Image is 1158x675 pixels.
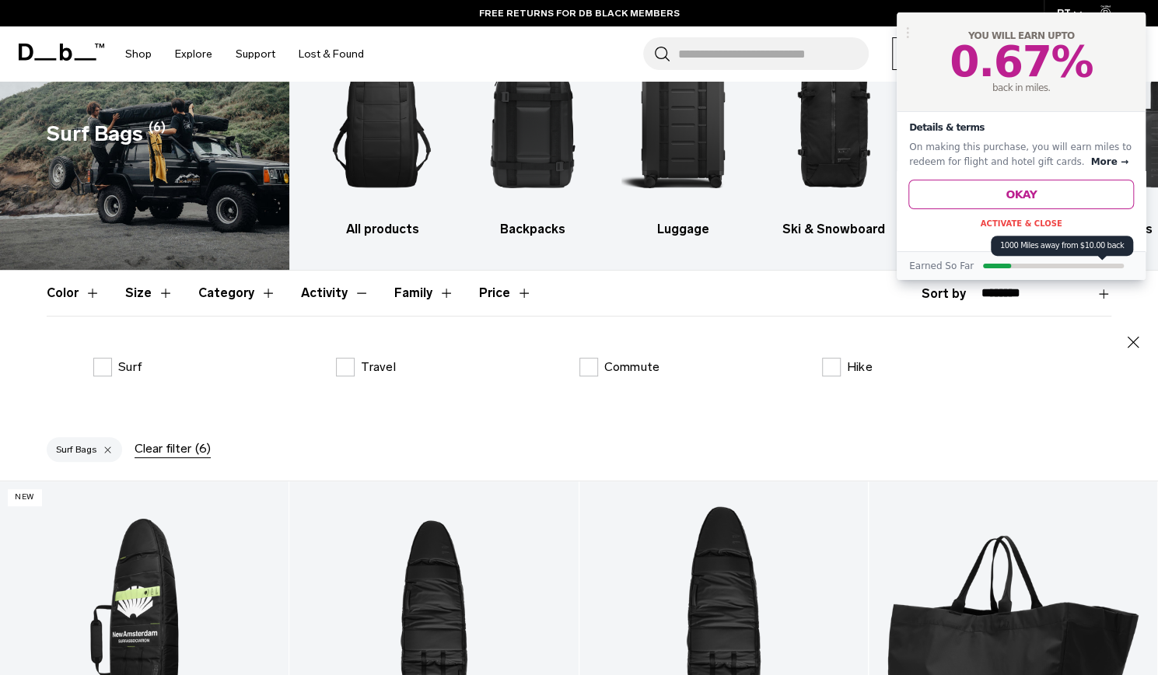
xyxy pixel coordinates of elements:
[621,27,744,239] li: 3 / 9
[320,27,443,239] li: 1 / 9
[320,27,443,212] img: Db
[320,27,443,239] a: Db All products
[621,27,744,239] a: Db Luggage
[125,271,173,316] button: Toggle Filter
[236,26,275,82] a: Support
[771,27,894,212] img: Db
[771,27,894,239] li: 4 / 9
[8,489,41,505] p: New
[135,439,211,458] div: Clear filter
[621,27,744,212] img: Db
[320,220,443,239] h3: All products
[471,27,594,212] img: Db
[361,358,396,376] p: Travel
[118,358,142,376] p: Surf
[198,271,276,316] button: Toggle Filter
[479,271,532,316] button: Toggle Price
[125,26,152,82] a: Shop
[47,437,122,462] div: Surf Bags
[621,220,744,239] h3: Luggage
[195,439,211,458] span: (6)
[771,220,894,239] h3: Ski & Snowboard
[175,26,212,82] a: Explore
[847,358,873,376] p: Hike
[394,271,454,316] button: Toggle Filter
[471,27,594,239] a: Db Backpacks
[114,26,376,82] nav: Main Navigation
[47,271,100,316] button: Toggle Filter
[771,27,894,239] a: Db Ski & Snowboard
[604,358,660,376] p: Commute
[471,220,594,239] h3: Backpacks
[892,37,957,70] a: Db Black
[47,118,143,150] h1: Surf Bags
[479,6,680,20] a: FREE RETURNS FOR DB BLACK MEMBERS
[149,118,166,150] span: (6)
[301,271,369,316] button: Toggle Filter
[299,26,364,82] a: Lost & Found
[471,27,594,239] li: 2 / 9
